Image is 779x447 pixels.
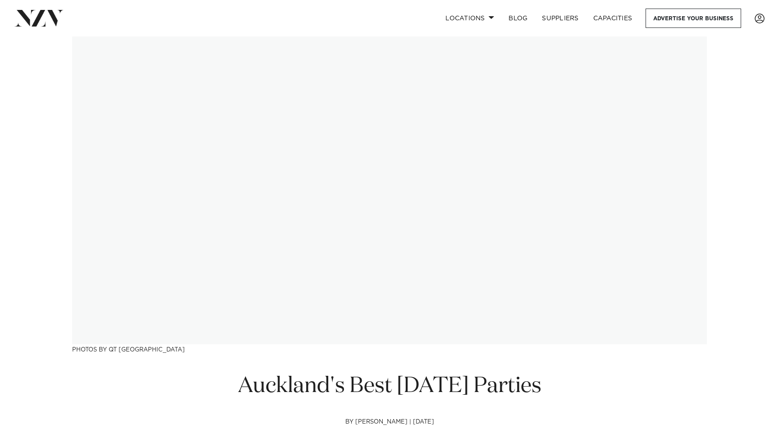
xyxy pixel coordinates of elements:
[586,9,640,28] a: Capacities
[235,372,544,401] h1: Auckland's Best [DATE] Parties
[14,10,64,26] img: nzv-logo.png
[535,9,586,28] a: SUPPLIERS
[72,344,707,354] h3: Photos by QT [GEOGRAPHIC_DATA]
[501,9,535,28] a: BLOG
[646,9,741,28] a: Advertise your business
[438,9,501,28] a: Locations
